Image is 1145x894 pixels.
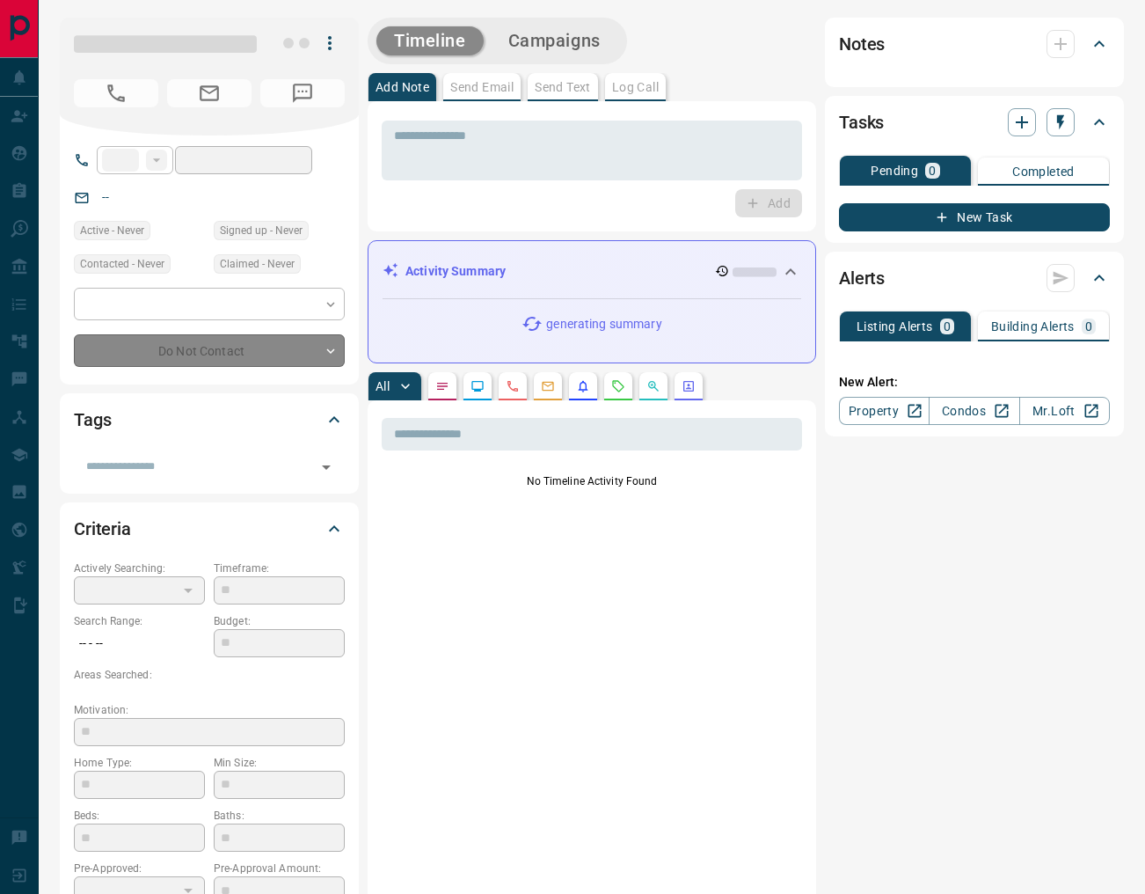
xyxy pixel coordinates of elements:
svg: Agent Actions [682,379,696,393]
p: Listing Alerts [857,320,933,333]
div: Tasks [839,101,1110,143]
p: Pre-Approval Amount: [214,861,345,876]
span: Active - Never [80,222,144,239]
h2: Alerts [839,264,885,292]
p: Motivation: [74,702,345,718]
span: No Number [260,79,345,107]
svg: Requests [611,379,625,393]
p: generating summary [546,315,661,333]
p: Building Alerts [991,320,1075,333]
svg: Calls [506,379,520,393]
p: Search Range: [74,613,205,629]
a: Mr.Loft [1019,397,1110,425]
p: -- - -- [74,629,205,658]
span: Signed up - Never [220,222,303,239]
h2: Notes [839,30,885,58]
span: Contacted - Never [80,255,164,273]
p: New Alert: [839,373,1110,392]
p: No Timeline Activity Found [382,473,802,489]
p: 0 [929,165,936,177]
div: Criteria [74,508,345,550]
a: -- [102,190,109,204]
p: Activity Summary [405,262,506,281]
p: All [376,380,390,392]
div: Alerts [839,257,1110,299]
h2: Tags [74,406,111,434]
button: Open [314,455,339,480]
p: Completed [1012,165,1075,178]
button: New Task [839,203,1110,231]
h2: Tasks [839,108,884,136]
p: Budget: [214,613,345,629]
h2: Criteria [74,515,131,543]
div: Do Not Contact [74,334,345,367]
p: Min Size: [214,755,345,771]
div: Notes [839,23,1110,65]
p: Pending [871,165,918,177]
button: Timeline [376,26,484,55]
span: Claimed - Never [220,255,295,273]
p: Home Type: [74,755,205,771]
p: Actively Searching: [74,561,205,576]
svg: Lead Browsing Activity [470,379,485,393]
svg: Notes [435,379,449,393]
svg: Opportunities [646,379,660,393]
div: Tags [74,399,345,441]
svg: Emails [541,379,555,393]
p: Timeframe: [214,561,345,576]
p: Areas Searched: [74,667,345,683]
p: Add Note [376,81,429,93]
svg: Listing Alerts [576,379,590,393]
a: Condos [929,397,1019,425]
p: Pre-Approved: [74,861,205,876]
a: Property [839,397,930,425]
button: Campaigns [491,26,618,55]
p: 0 [944,320,951,333]
span: No Number [74,79,158,107]
div: Activity Summary [383,255,801,288]
p: Baths: [214,808,345,824]
p: Beds: [74,808,205,824]
p: 0 [1085,320,1092,333]
span: No Email [167,79,252,107]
